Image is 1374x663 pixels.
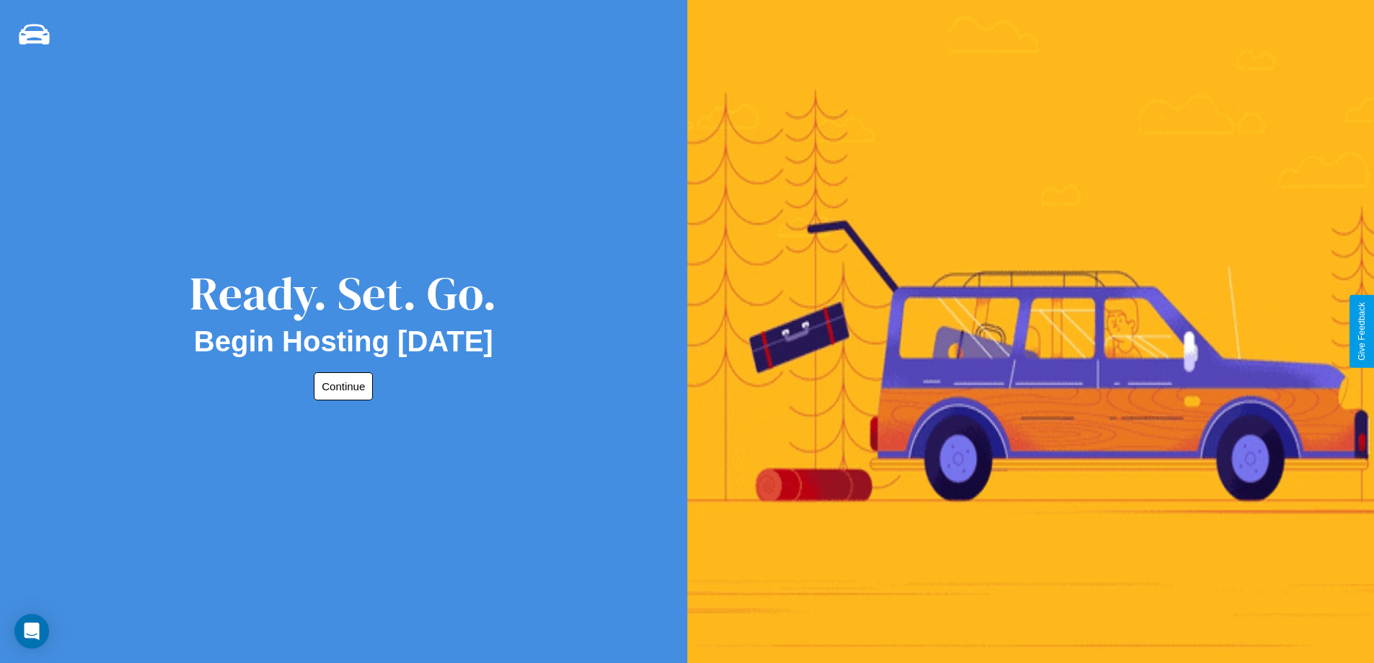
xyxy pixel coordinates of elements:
[194,325,493,358] h2: Begin Hosting [DATE]
[14,614,49,649] div: Open Intercom Messenger
[190,261,497,325] div: Ready. Set. Go.
[1357,302,1367,361] div: Give Feedback
[314,372,373,400] button: Continue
